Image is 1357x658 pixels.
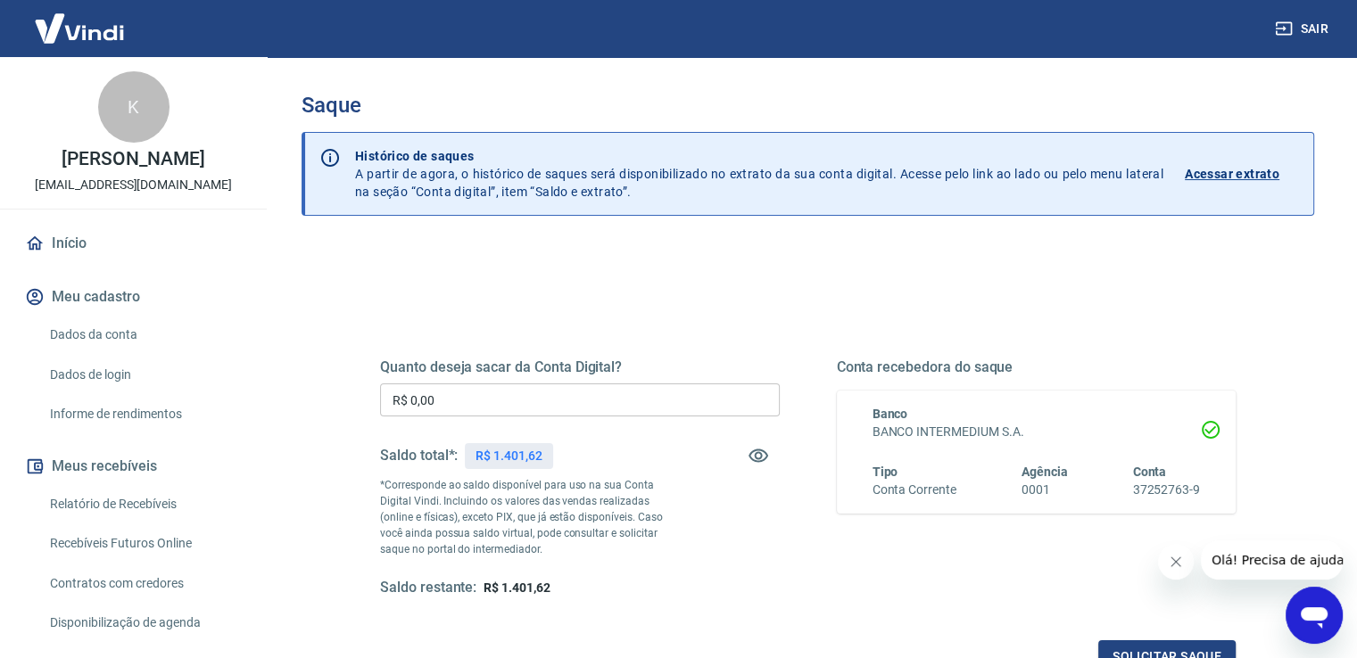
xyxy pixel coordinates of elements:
[1185,165,1279,183] p: Acessar extrato
[873,423,1201,441] h6: BANCO INTERMEDIUM S.A.
[43,525,245,562] a: Recebíveis Futuros Online
[380,358,780,376] h5: Quanto deseja sacar da Conta Digital?
[1022,465,1068,479] span: Agência
[98,71,170,143] div: K
[62,150,204,169] p: [PERSON_NAME]
[21,224,245,263] a: Início
[1185,147,1299,201] a: Acessar extrato
[302,93,1314,118] h3: Saque
[380,447,458,465] h5: Saldo total*:
[1132,481,1200,499] h6: 37252763-9
[43,486,245,522] a: Relatório de Recebíveis
[35,176,232,194] p: [EMAIL_ADDRESS][DOMAIN_NAME]
[21,277,245,317] button: Meu cadastro
[1201,540,1343,580] iframe: Mensagem da empresa
[1022,481,1068,499] h6: 0001
[484,580,550,595] span: R$ 1.401,62
[873,481,956,499] h6: Conta Corrente
[43,317,245,353] a: Dados da conta
[1271,12,1336,45] button: Sair
[837,358,1237,376] h5: Conta recebedora do saque
[380,579,476,597] h5: Saldo restante:
[355,147,1163,165] p: Histórico de saques
[43,357,245,393] a: Dados de login
[476,447,542,465] p: R$ 1.401,62
[43,565,245,602] a: Contratos com credores
[21,447,245,486] button: Meus recebíveis
[11,12,150,27] span: Olá! Precisa de ajuda?
[873,465,898,479] span: Tipo
[873,407,908,421] span: Banco
[21,1,137,55] img: Vindi
[43,396,245,432] a: Informe de rendimentos
[1286,587,1343,644] iframe: Botão para abrir a janela de mensagens
[1158,544,1194,580] iframe: Fechar mensagem
[380,477,680,557] p: *Corresponde ao saldo disponível para uso na sua Conta Digital Vindi. Incluindo os valores das ve...
[43,605,245,641] a: Disponibilização de agenda
[355,147,1163,201] p: A partir de agora, o histórico de saques será disponibilizado no extrato da sua conta digital. Ac...
[1132,465,1166,479] span: Conta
